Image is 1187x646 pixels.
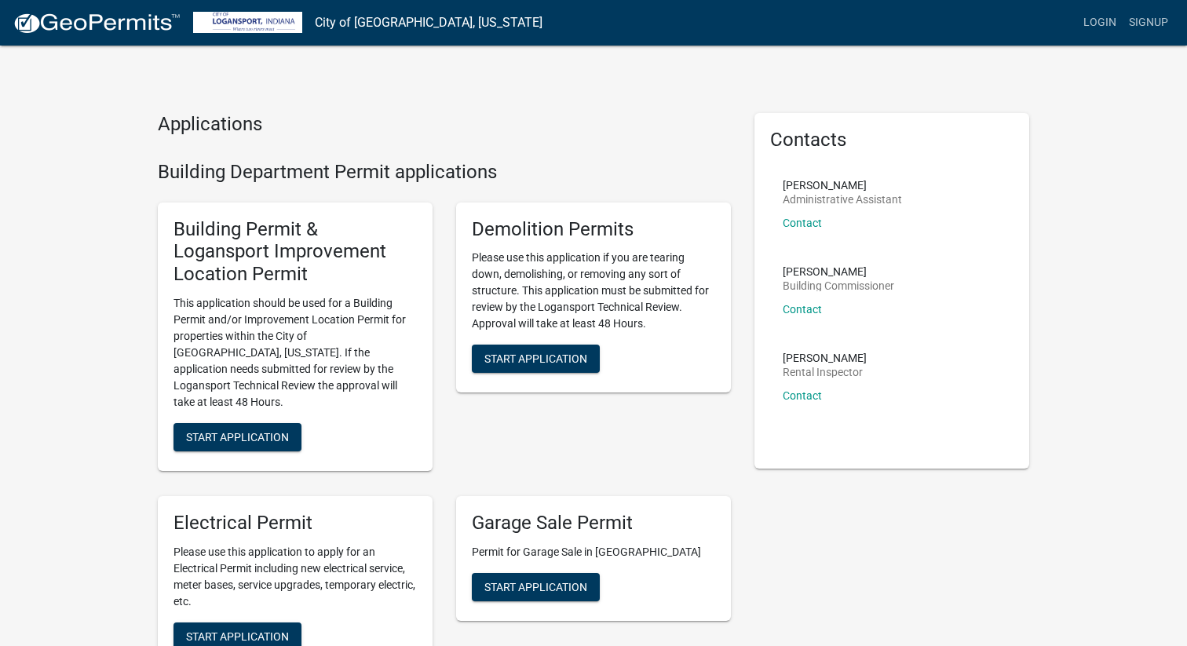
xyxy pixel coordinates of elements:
[315,9,542,36] a: City of [GEOGRAPHIC_DATA], [US_STATE]
[783,180,902,191] p: [PERSON_NAME]
[783,217,822,229] a: Contact
[783,367,867,378] p: Rental Inspector
[472,218,715,241] h5: Demolition Permits
[173,423,301,451] button: Start Application
[173,295,417,411] p: This application should be used for a Building Permit and/or Improvement Location Permit for prop...
[472,512,715,535] h5: Garage Sale Permit
[186,630,289,642] span: Start Application
[484,580,587,593] span: Start Application
[173,218,417,286] h5: Building Permit & Logansport Improvement Location Permit
[193,12,302,33] img: City of Logansport, Indiana
[186,430,289,443] span: Start Application
[472,573,600,601] button: Start Application
[783,266,894,277] p: [PERSON_NAME]
[783,352,867,363] p: [PERSON_NAME]
[173,544,417,610] p: Please use this application to apply for an Electrical Permit including new electrical service, m...
[1077,8,1123,38] a: Login
[472,345,600,373] button: Start Application
[158,113,731,136] h4: Applications
[783,194,902,205] p: Administrative Assistant
[783,389,822,402] a: Contact
[770,129,1014,151] h5: Contacts
[783,303,822,316] a: Contact
[1123,8,1174,38] a: Signup
[484,352,587,365] span: Start Application
[472,544,715,560] p: Permit for Garage Sale in [GEOGRAPHIC_DATA]
[472,250,715,332] p: Please use this application if you are tearing down, demolishing, or removing any sort of structu...
[173,512,417,535] h5: Electrical Permit
[158,161,731,184] h4: Building Department Permit applications
[783,280,894,291] p: Building Commissioner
